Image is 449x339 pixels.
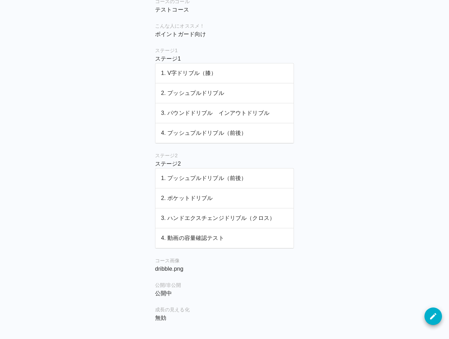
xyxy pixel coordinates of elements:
[161,69,288,77] p: 1. V字ドリブル（膝）
[155,55,294,63] p: ステージ1
[161,174,288,182] p: 1. プッシュプルドリブル（前後）
[155,6,294,14] p: テストコース
[155,306,294,314] h6: 成長の見える化
[155,265,294,273] p: dribble.png
[155,47,294,55] h6: ステージ 1
[155,160,294,168] p: ステージ2
[161,234,288,242] p: 4. 動画の容量確認テスト
[155,22,294,30] h6: こんな人にオススメ！
[155,289,294,298] p: 公開中
[161,109,288,117] p: 3. パウンドドリブル インアウトドリブル
[161,89,288,97] p: 2. プッシュプルドリブル
[161,129,288,137] p: 4. プッシュプルドリブル（前後）
[161,194,288,202] p: 2. ポケットドリブル
[155,257,294,265] h6: コース画像
[155,314,294,322] p: 無効
[155,30,294,39] p: ポイントガード向け
[161,214,288,222] p: 3. ハンドエクスチェンジドリブル（クロス）
[155,282,294,289] h6: 公開/非公開
[155,152,294,160] h6: ステージ 2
